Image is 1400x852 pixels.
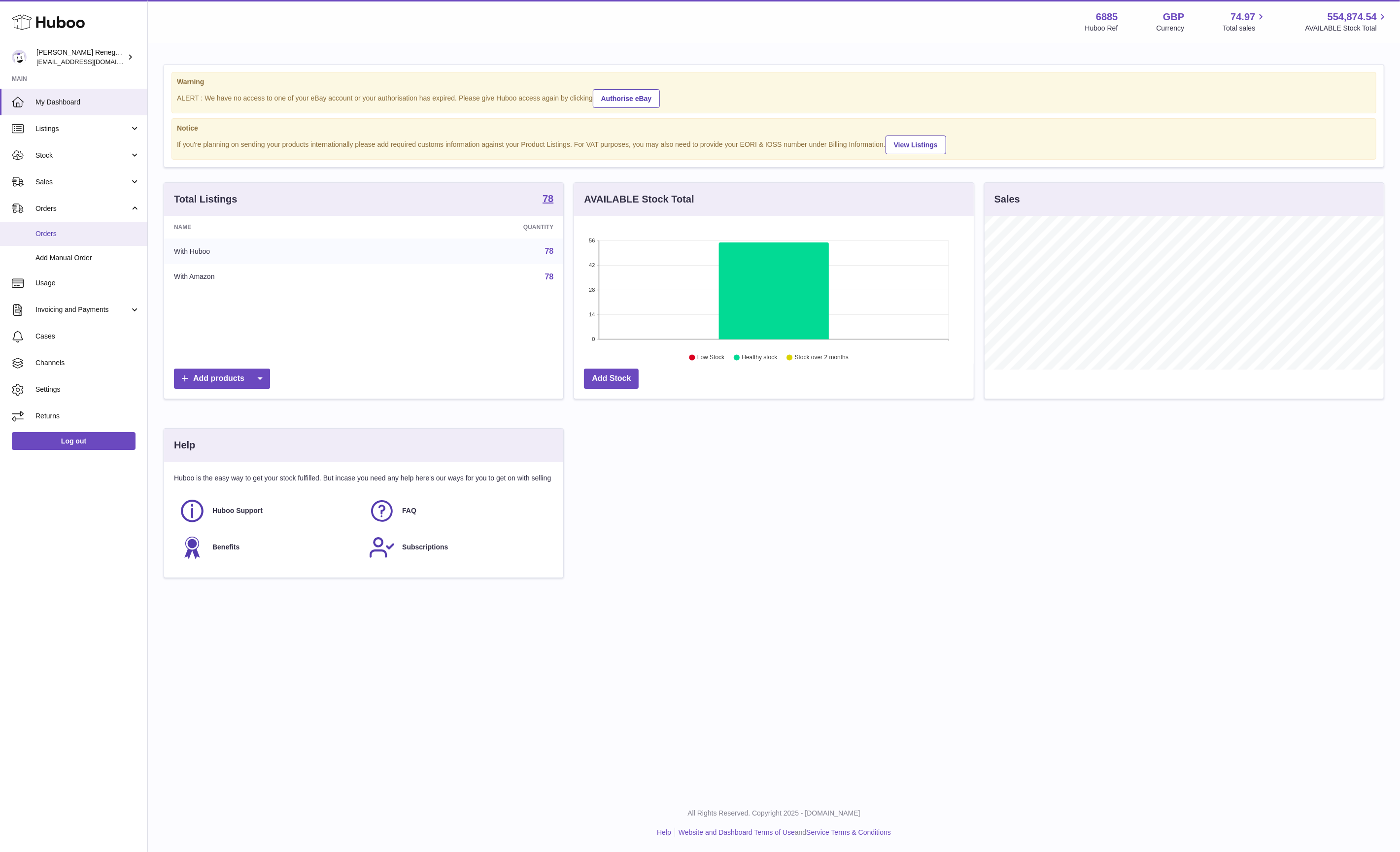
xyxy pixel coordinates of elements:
[543,194,553,205] a: 78
[1163,10,1184,24] strong: GBP
[382,216,563,239] th: Quantity
[584,193,694,206] h3: AVAILABLE Stock Total
[174,439,195,452] h3: Help
[174,474,553,483] p: Huboo is the easy way to get your stock fulfilled. But incase you need any help here's our ways f...
[795,354,849,361] text: Stock over 2 months
[1096,10,1118,24] strong: 6885
[1328,10,1377,24] span: 554,874.54
[1085,24,1118,33] div: Huboo Ref
[28,16,48,24] div: v 4.0.25
[177,134,1371,154] div: If you're planning on sending your products internationally please add required customs informati...
[164,264,382,290] td: With Amazon
[1223,10,1266,33] a: 74.97 Total sales
[26,26,108,34] div: Domain: [DOMAIN_NAME]
[37,58,88,65] div: Domain Overview
[402,543,448,552] span: Subscriptions
[156,809,1392,818] p: All Rights Reserved. Copyright 2025 - [DOMAIN_NAME]
[402,506,416,515] span: FAQ
[27,57,34,65] img: tab_domain_overview_orange.svg
[543,194,553,204] strong: 78
[35,177,130,187] span: Sales
[1223,24,1266,33] span: Total sales
[35,204,130,213] span: Orders
[697,354,725,361] text: Low Stock
[1230,10,1255,24] span: 74.97
[177,88,1371,108] div: ALERT : We have no access to one of your eBay account or your authorisation has expired. Please g...
[994,193,1020,206] h3: Sales
[36,48,125,67] div: [PERSON_NAME] Renegade Productions -UK account
[1157,24,1185,33] div: Currency
[12,50,27,65] img: directordarren@gmail.com
[212,543,239,552] span: Benefits
[35,411,140,421] span: Returns
[35,98,140,107] span: My Dashboard
[545,247,554,255] a: 78
[35,385,140,394] span: Settings
[35,124,130,134] span: Listings
[174,193,238,206] h3: Total Listings
[212,506,263,515] span: Huboo Support
[35,151,130,160] span: Stock
[589,238,595,243] text: 56
[177,124,1371,133] strong: Notice
[1305,10,1388,33] a: 554,874.54 AVAILABLE Stock Total
[675,828,891,837] li: and
[589,311,595,317] text: 14
[98,57,106,65] img: tab_keywords_by_traffic_grey.svg
[584,369,639,389] a: Add Stock
[16,16,24,24] img: logo_orange.svg
[164,239,382,264] td: With Huboo
[592,336,595,342] text: 0
[589,287,595,293] text: 28
[806,828,891,836] a: Service Terms & Conditions
[179,534,359,561] a: Benefits
[742,354,778,361] text: Healthy stock
[36,58,145,66] span: [EMAIL_ADDRESS][DOMAIN_NAME]
[886,136,946,154] a: View Listings
[179,498,359,524] a: Huboo Support
[35,229,140,239] span: Orders
[164,216,382,239] th: Name
[35,332,140,341] span: Cases
[35,253,140,263] span: Add Manual Order
[545,273,554,281] a: 78
[369,534,548,561] a: Subscriptions
[593,89,660,108] a: Authorise eBay
[1305,24,1388,33] span: AVAILABLE Stock Total
[177,77,1371,87] strong: Warning
[109,58,166,65] div: Keywords by Traffic
[589,262,595,268] text: 42
[16,26,24,34] img: website_grey.svg
[657,828,671,836] a: Help
[35,305,130,314] span: Invoicing and Payments
[12,432,136,450] a: Log out
[369,498,548,524] a: FAQ
[679,828,795,836] a: Website and Dashboard Terms of Use
[174,369,270,389] a: Add products
[35,358,140,368] span: Channels
[35,278,140,288] span: Usage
